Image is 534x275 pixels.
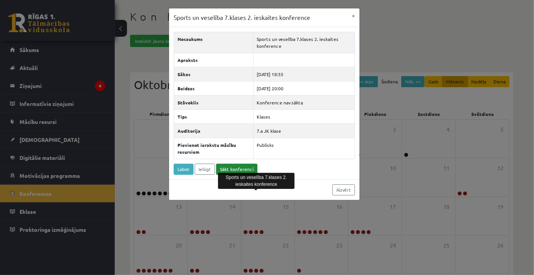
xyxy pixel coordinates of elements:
a: Sākt konferenci [216,164,257,175]
th: Nosaukums [174,32,254,53]
div: Sports un veselība 7.klases 2. ieskaites konference [218,173,295,189]
th: Apraksts [174,53,254,67]
th: Sākas [174,67,254,81]
th: Tips [174,109,254,124]
td: Klases [253,109,355,124]
td: Publisks [253,138,355,159]
a: Aizvērt [332,184,355,195]
h3: Sports un veselība 7.klases 2. ieskaites konference [174,13,310,22]
button: × [347,8,360,23]
th: Beidzas [174,81,254,95]
a: Labot [174,164,194,175]
td: Sports un veselība 7.klases 2. ieskaites konference [253,32,355,53]
td: [DATE] 20:00 [253,81,355,95]
th: Auditorija [174,124,254,138]
td: 7.a JK klase [253,124,355,138]
a: Ielūgt [195,164,215,175]
td: [DATE] 18:55 [253,67,355,81]
th: Pievienot ierakstu mācību resursiem [174,138,254,159]
td: Konference nav sākta [253,95,355,109]
th: Stāvoklis [174,95,254,109]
